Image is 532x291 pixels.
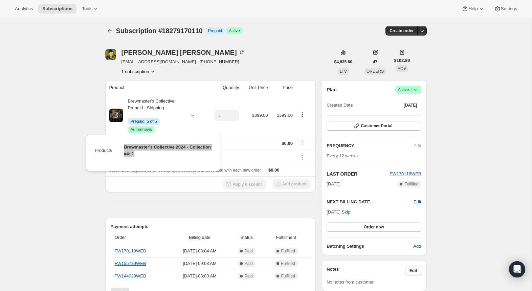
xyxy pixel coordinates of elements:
[281,273,295,279] span: Fulfilled
[172,273,227,279] span: [DATE] · 08:03 AM
[373,59,377,65] span: 47
[124,144,211,156] span: Brewmaster's Collective 2024 - Collection #4: 1
[15,6,33,12] span: Analytics
[252,113,268,118] span: $399.00
[409,241,425,252] button: Add
[327,181,340,187] span: [DATE]
[501,6,517,12] span: Settings
[409,268,417,273] span: Edit
[468,6,478,12] span: Help
[327,209,350,215] span: [DATE] ·
[390,28,414,33] span: Create order
[115,273,146,278] a: FW144028WEB
[94,143,112,163] td: Products
[208,28,222,33] span: Prepaid
[364,224,384,230] span: Order now
[400,100,421,110] button: [DATE]
[338,207,354,218] button: Skip
[131,127,152,132] span: Autorenews
[327,199,414,205] h2: NEXT BILLING DATE
[266,234,306,241] span: Fulfillment
[270,80,294,95] th: Price
[82,6,92,12] span: Tools
[327,222,421,232] button: Order now
[413,243,421,250] span: Add
[327,266,405,275] h3: Notes
[297,139,308,146] button: Shipping actions
[411,87,412,92] span: |
[241,80,270,95] th: Unit Price
[245,248,253,254] span: Paid
[281,248,295,254] span: Fulfilled
[11,4,37,14] button: Analytics
[131,119,157,124] span: Prepaid: 5 of 5
[404,181,418,187] span: Fulfilled
[105,80,205,95] th: Product
[111,223,311,230] h2: Payment attempts
[327,153,358,158] span: Every 12 weeks
[105,26,115,36] button: Subscriptions
[394,57,410,64] span: $102.89
[297,111,308,118] button: Product actions
[78,4,103,14] button: Tools
[111,230,170,245] th: Order
[405,266,421,275] button: Edit
[229,28,240,33] span: Active
[490,4,521,14] button: Settings
[342,209,350,216] span: Skip
[398,66,406,71] span: AOV
[327,102,353,109] span: Created Date
[121,68,156,75] button: Product actions
[115,248,146,253] a: FW170118WEB
[340,69,347,74] span: LTV
[172,260,227,267] span: [DATE] · 09:03 AM
[509,261,525,277] div: Open Intercom Messenger
[390,171,421,177] button: FW170118WEB
[398,86,419,93] span: Active
[38,4,76,14] button: Subscriptions
[404,103,417,108] span: [DATE]
[245,261,253,266] span: Paid
[172,248,227,254] span: [DATE] · 08:04 AM
[327,279,374,285] span: No notes from customer
[116,27,203,35] span: Subscription #18279170110
[327,243,413,250] h6: Batching Settings
[369,57,381,67] button: 47
[277,113,293,118] span: $399.00
[105,49,116,60] span: Randall Stoller
[327,171,390,177] h2: LAST ORDER
[109,109,123,122] img: product img
[205,80,241,95] th: Quantity
[281,261,295,266] span: Fulfilled
[334,59,352,65] span: $4,835.60
[172,234,227,241] span: Billing date
[330,57,356,67] button: $4,835.60
[121,49,245,56] div: [PERSON_NAME] [PERSON_NAME]
[327,142,414,149] h2: FREQUENCY
[367,69,384,74] span: ORDERS
[390,171,421,176] a: FW170118WEB
[115,261,146,266] a: FW155739WEB
[42,6,72,12] span: Subscriptions
[231,234,262,241] span: Status
[121,59,245,65] span: [EMAIL_ADDRESS][DOMAIN_NAME] · [PHONE_NUMBER]
[245,273,253,279] span: Paid
[268,167,280,173] span: $0.00
[458,4,488,14] button: Help
[414,199,421,205] button: Edit
[327,121,421,131] button: Customer Portal
[361,123,392,129] span: Customer Portal
[282,141,293,146] span: $0.00
[385,26,418,36] button: Create order
[327,86,337,93] h2: Plan
[123,98,184,133] div: Brewmaster's Collective: Prepaid - Shipping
